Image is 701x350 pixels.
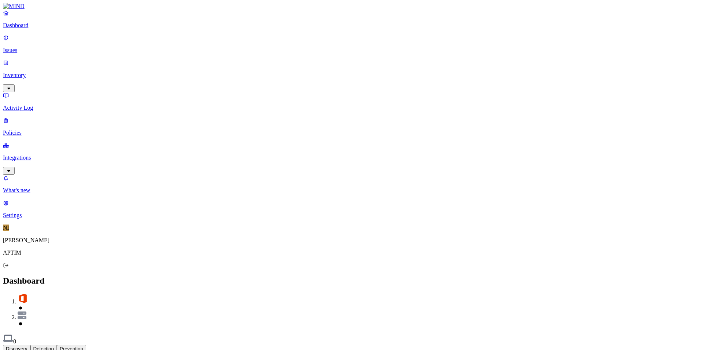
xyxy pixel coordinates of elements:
[3,187,698,194] p: What's new
[3,237,698,244] p: [PERSON_NAME]
[3,212,698,219] p: Settings
[3,142,698,174] a: Integrations
[3,175,698,194] a: What's new
[3,225,9,231] span: NI
[3,10,698,29] a: Dashboard
[3,130,698,136] p: Policies
[3,276,698,286] h2: Dashboard
[18,311,26,319] img: svg%3e
[13,338,16,344] span: 0
[3,200,698,219] a: Settings
[3,3,25,10] img: MIND
[3,59,698,91] a: Inventory
[3,34,698,54] a: Issues
[3,72,698,79] p: Inventory
[3,3,698,10] a: MIND
[18,293,28,303] img: svg%3e
[3,105,698,111] p: Activity Log
[3,249,698,256] p: APTIM
[3,92,698,111] a: Activity Log
[3,333,13,343] img: svg%3e
[3,117,698,136] a: Policies
[3,154,698,161] p: Integrations
[3,47,698,54] p: Issues
[3,22,698,29] p: Dashboard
